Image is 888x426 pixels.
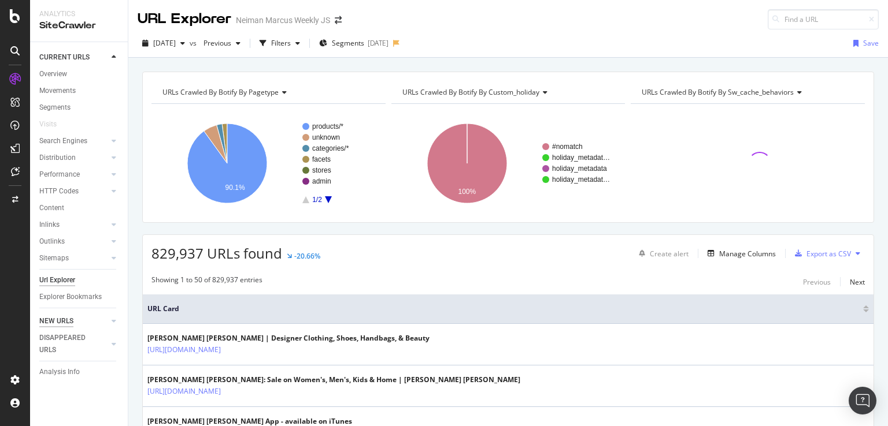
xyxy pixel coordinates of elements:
[39,9,119,19] div: Analytics
[391,113,623,214] svg: A chart.
[312,133,340,141] text: unknown
[39,252,69,264] div: Sitemaps
[803,275,831,289] button: Previous
[650,249,689,259] div: Create alert
[255,34,305,53] button: Filters
[312,122,343,130] text: products/*
[138,9,231,29] div: URL Explorer
[790,244,851,263] button: Export as CSV
[39,185,108,197] a: HTTP Codes
[39,366,80,378] div: Analysis Info
[642,87,794,97] span: URLs Crawled By Botify By sw_cache_behaviors
[153,38,176,48] span: 2025 Aug. 11th
[458,188,476,196] text: 100%
[335,16,342,24] div: arrow-right-arrow-left
[147,375,520,385] div: [PERSON_NAME] [PERSON_NAME]: Sale on Women's, Men's, Kids & Home | [PERSON_NAME] [PERSON_NAME]
[39,291,102,303] div: Explorer Bookmarks
[39,102,71,114] div: Segments
[39,291,120,303] a: Explorer Bookmarks
[151,275,262,289] div: Showing 1 to 50 of 829,937 entries
[39,118,68,130] a: Visits
[39,169,80,181] div: Performance
[147,304,860,314] span: URL Card
[39,68,67,80] div: Overview
[703,246,776,260] button: Manage Columns
[639,83,854,102] h4: URLs Crawled By Botify By sw_cache_behaviors
[199,38,231,48] span: Previous
[39,68,120,80] a: Overview
[634,244,689,263] button: Create alert
[39,102,120,114] a: Segments
[151,113,383,214] svg: A chart.
[294,251,320,261] div: -20.66%
[849,387,876,414] div: Open Intercom Messenger
[39,169,108,181] a: Performance
[368,38,388,48] div: [DATE]
[162,87,279,97] span: URLs Crawled By Botify By pagetype
[147,386,221,397] a: [URL][DOMAIN_NAME]
[850,275,865,289] button: Next
[151,244,282,263] span: 829,937 URLs found
[552,165,607,173] text: holiday_metadata
[39,236,65,248] div: Outlinks
[806,249,851,259] div: Export as CSV
[190,38,199,48] span: vs
[332,38,364,48] span: Segments
[39,219,60,231] div: Inlinks
[552,154,610,162] text: holiday_metadat…
[768,9,879,29] input: Find a URL
[312,144,349,152] text: categories/*
[863,38,879,48] div: Save
[39,135,108,147] a: Search Engines
[39,51,108,63] a: CURRENT URLS
[147,333,430,343] div: [PERSON_NAME] [PERSON_NAME] | Designer Clothing, Shoes, Handbags, & Beauty
[39,135,87,147] div: Search Engines
[39,118,57,130] div: Visits
[39,236,108,248] a: Outlinks
[39,85,76,97] div: Movements
[39,51,90,63] div: CURRENT URLS
[803,277,831,287] div: Previous
[39,85,120,97] a: Movements
[312,196,322,204] text: 1/2
[552,175,610,184] text: holiday_metadat…
[849,34,879,53] button: Save
[39,332,98,356] div: DISAPPEARED URLS
[39,366,120,378] a: Analysis Info
[147,344,221,356] a: [URL][DOMAIN_NAME]
[225,184,245,192] text: 90.1%
[39,19,119,32] div: SiteCrawler
[312,155,331,163] text: facets
[160,83,375,102] h4: URLs Crawled By Botify By pagetype
[552,143,583,151] text: #nomatch
[39,332,108,356] a: DISAPPEARED URLS
[312,177,331,185] text: admin
[236,14,330,26] div: Neiman Marcus Weekly JS
[39,219,108,231] a: Inlinks
[314,34,393,53] button: Segments[DATE]
[271,38,291,48] div: Filters
[39,185,79,197] div: HTTP Codes
[39,152,76,164] div: Distribution
[719,249,776,259] div: Manage Columns
[39,202,64,214] div: Content
[402,87,539,97] span: URLs Crawled By Botify By custom_holiday
[138,34,190,53] button: [DATE]
[312,166,331,174] text: stores
[39,315,73,327] div: NEW URLS
[39,202,120,214] a: Content
[850,277,865,287] div: Next
[39,274,120,286] a: Url Explorer
[39,274,75,286] div: Url Explorer
[39,252,108,264] a: Sitemaps
[400,83,615,102] h4: URLs Crawled By Botify By custom_holiday
[199,34,245,53] button: Previous
[39,315,108,327] a: NEW URLS
[39,152,108,164] a: Distribution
